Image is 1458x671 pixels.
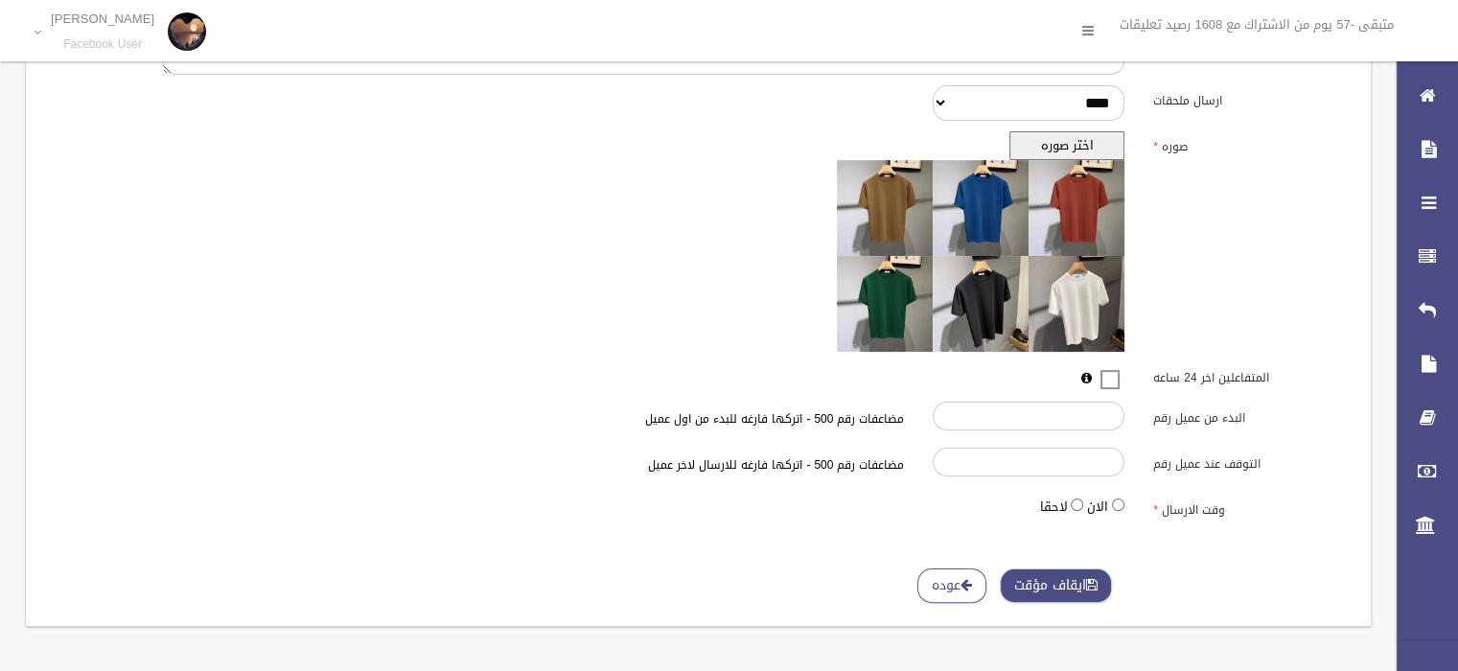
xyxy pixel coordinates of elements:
[1000,568,1112,604] button: ايقاف مؤقت
[1039,496,1067,519] label: لاحقا
[382,459,905,472] h6: مضاعفات رقم 500 - اتركها فارغه للارسال لاخر عميل
[917,568,986,604] a: عوده
[1009,131,1124,160] button: اختر صوره
[1139,448,1359,474] label: التوقف عند عميل رقم
[1139,362,1359,389] label: المتفاعلين اخر 24 ساعه
[51,37,154,52] small: Facebook User
[1087,496,1108,519] label: الان
[382,413,905,426] h6: مضاعفات رقم 500 - اتركها فارغه للبدء من اول عميل
[1139,402,1359,428] label: البدء من عميل رقم
[1139,495,1359,521] label: وقت الارسال
[51,12,154,26] p: [PERSON_NAME]
[837,160,1124,352] img: معاينه الصوره
[1139,131,1359,158] label: صوره
[1139,85,1359,112] label: ارسال ملحقات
